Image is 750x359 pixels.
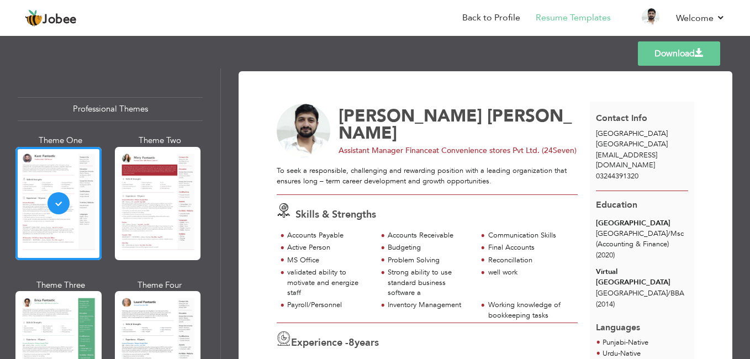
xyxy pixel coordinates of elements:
[603,337,626,347] span: Punjabi
[596,313,640,334] span: Languages
[339,145,432,156] span: Assistant Manager Finance
[676,12,725,25] a: Welcome
[388,230,471,241] div: Accounts Receivable
[287,242,371,253] div: Active Person
[18,97,203,121] div: Professional Themes
[18,279,104,291] div: Theme Three
[388,267,471,298] div: Strong ability to use standard business software a
[596,171,638,181] span: 03244391320
[295,208,376,221] span: Skills & Strengths
[596,199,637,211] span: Education
[291,336,348,350] span: Experience -
[626,337,628,347] span: -
[638,41,720,66] a: Download
[348,336,355,350] span: 8
[596,218,688,229] div: [GEOGRAPHIC_DATA]
[25,9,77,27] a: Jobee
[596,139,668,149] span: [GEOGRAPHIC_DATA]
[277,166,578,186] div: To seek a responsible, challenging and rewarding position with a leading organization that ensure...
[596,129,668,139] span: [GEOGRAPHIC_DATA]
[388,255,471,266] div: Problem Solving
[43,14,77,26] span: Jobee
[596,250,615,260] span: (2020)
[432,145,577,156] span: at Convenience stores Pvt Ltd. (24Seven)
[488,230,572,241] div: Communication Skills
[287,300,371,310] div: Payroll/Personnel
[18,135,104,146] div: Theme One
[596,150,657,171] span: [EMAIL_ADDRESS][DOMAIN_NAME]
[348,336,379,350] label: years
[287,230,371,241] div: Accounts Payable
[668,288,670,298] span: /
[488,242,572,253] div: Final Accounts
[462,12,520,24] a: Back to Profile
[117,135,203,146] div: Theme Two
[287,267,371,298] div: validated ability to motivate and energize staff
[536,12,611,24] a: Resume Templates
[642,8,659,26] img: Profile Img
[596,288,684,298] span: [GEOGRAPHIC_DATA] BBA
[388,300,471,310] div: Inventory Management
[339,104,482,128] span: [PERSON_NAME]
[339,104,572,145] span: [PERSON_NAME]
[596,299,615,309] span: (2014)
[603,337,648,349] li: Native
[117,279,203,291] div: Theme Four
[25,9,43,27] img: jobee.io
[488,300,572,320] div: Working knowledge of bookkeeping tasks
[596,267,688,287] div: Virtual [GEOGRAPHIC_DATA]
[488,255,572,266] div: Reconcillation
[277,104,331,158] img: No image
[618,349,620,358] span: -
[488,267,572,278] div: well work
[388,242,471,253] div: Budgeting
[596,112,647,124] span: Contact Info
[603,349,618,358] span: Urdu
[287,255,371,266] div: MS Office
[596,229,684,249] span: [GEOGRAPHIC_DATA] Msc (Accounting & Finance)
[668,229,670,239] span: /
